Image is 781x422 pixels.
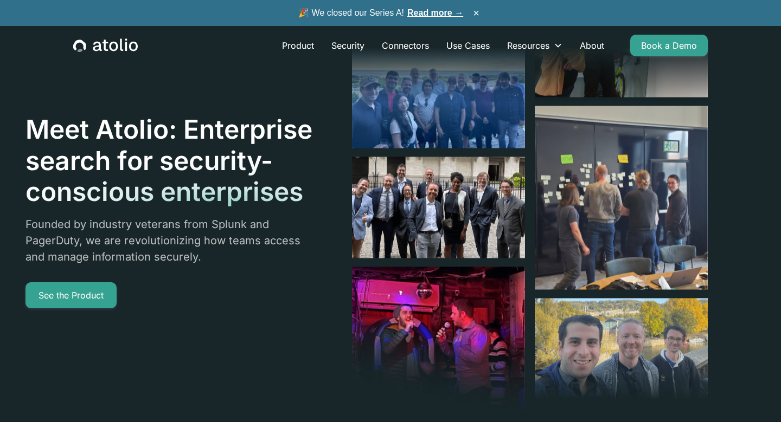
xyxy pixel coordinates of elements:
div: Resources [498,35,571,56]
a: Read more → [407,8,463,17]
img: image [535,106,708,289]
iframe: Chat Widget [727,370,781,422]
a: home [73,38,138,53]
a: Product [273,35,323,56]
img: image [352,20,525,148]
span: 🎉 We closed our Series A! [298,7,463,20]
a: Use Cases [438,35,498,56]
a: About [571,35,613,56]
a: Book a Demo [630,35,708,56]
p: Founded by industry veterans from Splunk and PagerDuty, we are revolutionizing how teams access a... [25,216,314,265]
h1: Meet Atolio: Enterprise search for security-conscious enterprises [25,114,314,207]
img: image [352,157,525,258]
div: Resources [507,39,549,52]
a: Security [323,35,373,56]
a: See the Product [25,282,117,308]
button: × [470,7,483,19]
a: Connectors [373,35,438,56]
